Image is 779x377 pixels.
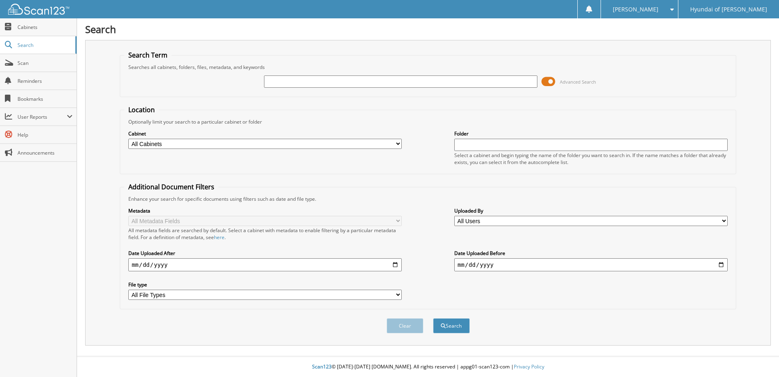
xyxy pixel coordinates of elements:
span: Scan [18,60,73,67]
h1: Search [85,22,771,36]
div: © [DATE]-[DATE] [DOMAIN_NAME]. All rights reserved | appg01-scan123-com | [77,357,779,377]
img: scan123-logo-white.svg [8,4,69,15]
span: Cabinets [18,24,73,31]
input: end [454,258,728,271]
span: Advanced Search [560,79,596,85]
span: Bookmarks [18,95,73,102]
label: Metadata [128,207,402,214]
input: start [128,258,402,271]
label: Date Uploaded Before [454,250,728,257]
button: Search [433,318,470,333]
legend: Location [124,105,159,114]
a: Privacy Policy [514,363,544,370]
div: Optionally limit your search to a particular cabinet or folder [124,118,732,125]
legend: Additional Document Filters [124,182,218,191]
span: User Reports [18,113,67,120]
span: [PERSON_NAME] [613,7,658,12]
span: Scan123 [312,363,332,370]
span: Help [18,131,73,138]
div: Searches all cabinets, folders, files, metadata, and keywords [124,64,732,71]
legend: Search Term [124,51,172,60]
div: All metadata fields are searched by default. Select a cabinet with metadata to enable filtering b... [128,227,402,241]
label: File type [128,281,402,288]
label: Folder [454,130,728,137]
span: Reminders [18,78,73,84]
label: Date Uploaded After [128,250,402,257]
label: Uploaded By [454,207,728,214]
div: Enhance your search for specific documents using filters such as date and file type. [124,195,732,202]
button: Clear [387,318,423,333]
label: Cabinet [128,130,402,137]
div: Select a cabinet and begin typing the name of the folder you want to search in. If the name match... [454,152,728,166]
span: Search [18,42,71,49]
span: Hyundai of [PERSON_NAME] [690,7,767,12]
a: here [214,234,224,241]
span: Announcements [18,149,73,156]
